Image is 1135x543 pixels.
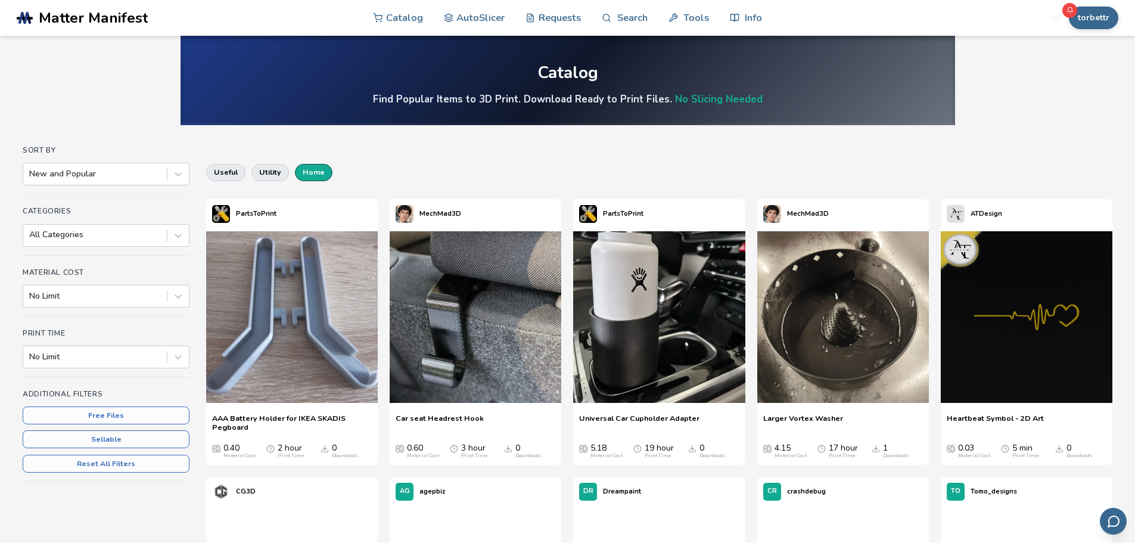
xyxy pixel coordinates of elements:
div: Print Time [278,453,304,459]
a: Car seat Headrest Hook [396,414,484,432]
h4: Sort By [23,146,189,154]
p: MechMad3D [419,207,461,220]
a: CG3D's profileCG3D [206,477,262,507]
div: Material Cost [223,453,256,459]
span: Average Cost [947,443,955,453]
span: AG [400,488,410,495]
button: utility [251,164,289,181]
div: 2 hour [278,443,304,459]
div: Downloads [883,453,909,459]
img: ATDesign's profile [947,205,965,223]
div: 19 hour [645,443,674,459]
p: ATDesign [971,207,1002,220]
button: home [295,164,332,181]
button: Sellable [23,430,189,448]
button: Free Files [23,407,189,424]
input: No Limit [29,352,32,362]
span: Average Print Time [450,443,458,453]
a: Larger Vortex Washer [763,414,843,432]
a: MechMad3D's profileMechMad3D [390,199,467,229]
span: TO [951,488,960,495]
div: Print Time [461,453,487,459]
button: torbettr [1069,7,1118,29]
div: 0 [699,443,726,459]
span: Downloads [321,443,329,453]
span: Average Cost [579,443,587,453]
a: AAA Battery Holder for IKEA SKADIS Pegboard [212,414,372,432]
div: Print Time [1012,453,1038,459]
div: Downloads [515,453,542,459]
div: Downloads [699,453,726,459]
a: Universal Car Cupholder Adapter [579,414,699,432]
p: PartsToPrint [236,207,276,220]
span: Matter Manifest [39,10,148,26]
span: CR [767,488,777,495]
h4: Find Popular Items to 3D Print. Download Ready to Print Files. [373,92,763,106]
div: Print Time [645,453,671,459]
span: Downloads [688,443,696,453]
div: 4.15 [775,443,807,459]
p: MechMad3D [787,207,829,220]
div: Downloads [1066,453,1093,459]
p: crashdebug [787,485,826,498]
h4: Categories [23,207,189,215]
span: Downloads [872,443,880,453]
div: 5.18 [590,443,623,459]
div: Material Cost [775,453,807,459]
a: No Slicing Needed [675,92,763,106]
h4: Material Cost [23,268,189,277]
div: Downloads [332,453,358,459]
div: 0.60 [407,443,439,459]
span: Average Print Time [633,443,642,453]
a: MechMad3D's profileMechMad3D [757,199,835,229]
button: Send feedback via email [1100,508,1127,535]
p: agepbiz [419,485,445,498]
div: Material Cost [407,453,439,459]
input: New and Popular [29,169,32,179]
span: DR [583,488,593,495]
div: 1 [883,443,909,459]
input: All Categories [29,230,32,240]
div: Print Time [829,453,855,459]
span: Average Print Time [817,443,826,453]
a: PartsToPrint's profilePartsToPrint [206,199,282,229]
h4: Print Time [23,329,189,337]
div: 0.03 [958,443,990,459]
span: Average Print Time [266,443,275,453]
img: PartsToPrint's profile [579,205,597,223]
img: MechMad3D's profile [396,205,413,223]
div: Material Cost [590,453,623,459]
div: Material Cost [958,453,990,459]
div: Catalog [537,64,598,82]
a: Heartbeat Symbol - 2D Art [947,414,1044,432]
p: Dreampaint [603,485,641,498]
input: No Limit [29,291,32,301]
a: ATDesign's profileATDesign [941,199,1008,229]
div: 17 hour [829,443,858,459]
div: 0 [332,443,358,459]
button: Reset All Filters [23,455,189,473]
div: 0 [1066,443,1093,459]
a: PartsToPrint's profilePartsToPrint [573,199,649,229]
img: CG3D's profile [212,483,230,501]
span: Average Cost [212,443,220,453]
p: PartsToPrint [603,207,643,220]
span: Downloads [1055,443,1064,453]
h4: Additional Filters [23,390,189,398]
span: Average Cost [763,443,772,453]
p: Tomo_designs [971,485,1017,498]
img: PartsToPrint's profile [212,205,230,223]
span: Average Print Time [1001,443,1009,453]
div: 0.40 [223,443,256,459]
img: MechMad3D's profile [763,205,781,223]
div: 0 [515,443,542,459]
button: useful [206,164,245,181]
span: Downloads [504,443,512,453]
div: 5 min [1012,443,1038,459]
p: CG3D [236,485,256,498]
